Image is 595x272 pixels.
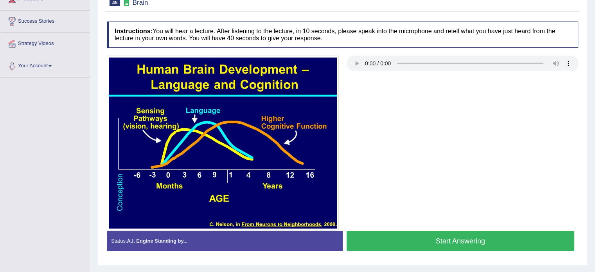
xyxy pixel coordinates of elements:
a: Strategy Videos [0,33,90,52]
b: Instructions: [115,28,153,34]
h4: You will hear a lecture. After listening to the lecture, in 10 seconds, please speak into the mic... [107,22,578,48]
button: Start Answering [347,231,575,251]
a: Success Stories [0,11,90,30]
a: Your Account [0,55,90,75]
div: Status: [107,231,343,251]
strong: A.I. Engine Standing by... [127,238,187,244]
